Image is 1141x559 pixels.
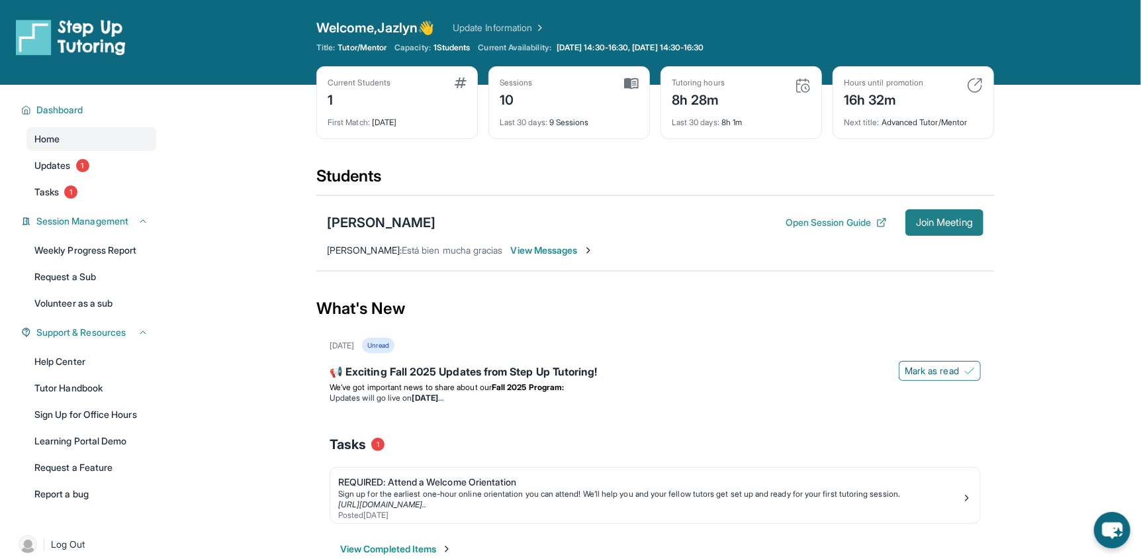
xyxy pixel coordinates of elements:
img: user-img [19,535,37,554]
button: Open Session Guide [786,216,887,229]
a: Report a bug [26,482,156,506]
span: Last 30 days : [672,117,719,127]
img: card [624,77,639,89]
span: We’ve got important news to share about our [330,382,492,392]
div: 10 [500,88,533,109]
span: Next title : [844,117,880,127]
button: chat-button [1094,512,1130,548]
span: Mark as read [905,364,959,378]
div: [DATE] [328,109,467,128]
span: Updates [34,159,71,172]
img: logo [16,19,126,56]
div: What's New [316,279,994,338]
a: Updates1 [26,154,156,178]
a: Volunteer as a sub [26,291,156,315]
span: 1 [64,185,77,199]
span: Tasks [330,435,366,454]
div: Posted [DATE] [338,510,962,521]
a: Help Center [26,350,156,374]
div: 📢 Exciting Fall 2025 Updates from Step Up Tutoring! [330,364,981,382]
a: REQUIRED: Attend a Welcome OrientationSign up for the earliest one-hour online orientation you ca... [330,468,980,523]
span: Log Out [51,538,85,551]
img: card [967,77,983,93]
a: [DATE] 14:30-16:30, [DATE] 14:30-16:30 [554,42,707,53]
a: [URL][DOMAIN_NAME].. [338,499,426,509]
div: Tutoring hours [672,77,725,88]
span: Dashboard [36,103,83,117]
a: Home [26,127,156,151]
span: 1 [76,159,89,172]
span: Tutor/Mentor [338,42,387,53]
div: Students [316,166,994,195]
a: Sign Up for Office Hours [26,403,156,427]
a: Learning Portal Demo [26,429,156,453]
div: [PERSON_NAME] [327,213,435,232]
a: Request a Feature [26,456,156,480]
img: Chevron Right [532,21,545,34]
div: 8h 1m [672,109,811,128]
img: Chevron-Right [583,245,594,256]
span: Está bien mucha gracias [402,244,503,256]
strong: Fall 2025 Program: [492,382,564,392]
a: Tutor Handbook [26,376,156,400]
div: Sessions [500,77,533,88]
li: Updates will go live on [330,393,981,403]
span: [DATE] 14:30-16:30, [DATE] 14:30-16:30 [557,42,704,53]
img: Mark as read [964,366,975,376]
span: 1 Students [434,42,471,53]
span: Last 30 days : [500,117,547,127]
a: |Log Out [13,530,156,559]
span: 1 [371,438,385,451]
span: Tasks [34,185,59,199]
div: Current Students [328,77,390,88]
span: Support & Resources [36,326,126,339]
span: Title: [316,42,335,53]
div: Sign up for the earliest one-hour online orientation you can attend! We’ll help you and your fell... [338,489,962,499]
strong: [DATE] [412,393,443,403]
div: Hours until promotion [844,77,923,88]
button: Join Meeting [905,209,983,236]
button: Session Management [31,215,148,228]
span: Current Availability: [479,42,551,53]
div: REQUIRED: Attend a Welcome Orientation [338,476,962,489]
span: Welcome, Jazlyn 👋 [316,19,434,37]
span: Session Management [36,215,128,228]
a: Request a Sub [26,265,156,289]
span: View Messages [511,244,594,257]
img: card [795,77,811,93]
div: 9 Sessions [500,109,639,128]
div: Advanced Tutor/Mentor [844,109,983,128]
button: Support & Resources [31,326,148,339]
div: 1 [328,88,390,109]
button: View Completed Items [340,542,452,556]
button: Mark as read [899,361,981,381]
button: Dashboard [31,103,148,117]
div: [DATE] [330,340,354,351]
a: Tasks1 [26,180,156,204]
div: 16h 32m [844,88,923,109]
div: 8h 28m [672,88,725,109]
a: Weekly Progress Report [26,238,156,262]
span: First Match : [328,117,370,127]
div: Unread [362,338,394,353]
span: Capacity: [394,42,431,53]
span: | [42,536,46,552]
span: Join Meeting [916,219,973,227]
span: [PERSON_NAME] : [327,244,402,256]
span: Home [34,132,60,146]
img: card [455,77,467,88]
a: Update Information [453,21,545,34]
